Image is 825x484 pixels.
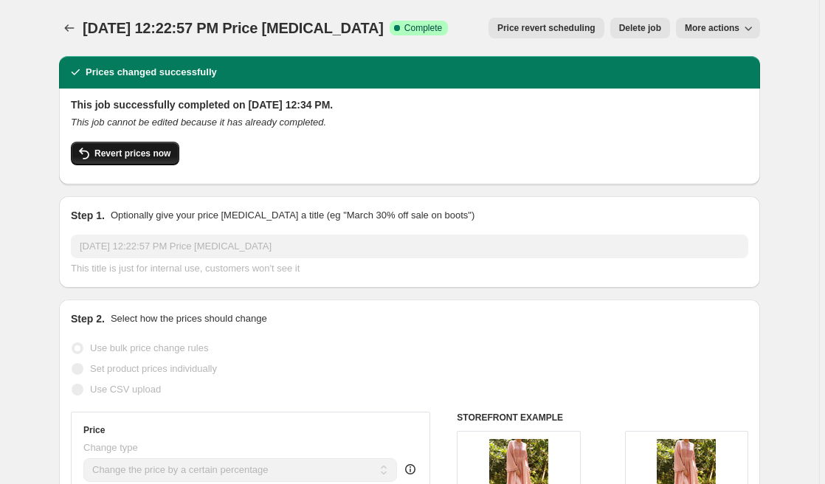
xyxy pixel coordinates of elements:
input: 30% off holiday sale [71,235,748,258]
p: Optionally give your price [MEDICAL_DATA] a title (eg "March 30% off sale on boots") [111,208,474,223]
span: Change type [83,442,138,453]
button: Delete job [610,18,670,38]
h6: STOREFRONT EXAMPLE [457,412,748,423]
span: [DATE] 12:22:57 PM Price [MEDICAL_DATA] [83,20,384,36]
p: Select how the prices should change [111,311,267,326]
h2: Step 1. [71,208,105,223]
h2: Step 2. [71,311,105,326]
span: Price revert scheduling [497,22,596,34]
span: Delete job [619,22,661,34]
span: More actions [685,22,739,34]
span: Set product prices individually [90,363,217,374]
button: Price revert scheduling [489,18,604,38]
h3: Price [83,424,105,436]
div: help [403,462,418,477]
i: This job cannot be edited because it has already completed. [71,117,326,128]
h2: This job successfully completed on [DATE] 12:34 PM. [71,97,748,112]
button: Price change jobs [59,18,80,38]
span: Use bulk price change rules [90,342,208,353]
span: Revert prices now [94,148,170,159]
span: This title is just for internal use, customers won't see it [71,263,300,274]
button: Revert prices now [71,142,179,165]
span: Complete [404,22,442,34]
button: More actions [676,18,760,38]
span: Use CSV upload [90,384,161,395]
h2: Prices changed successfully [86,65,217,80]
